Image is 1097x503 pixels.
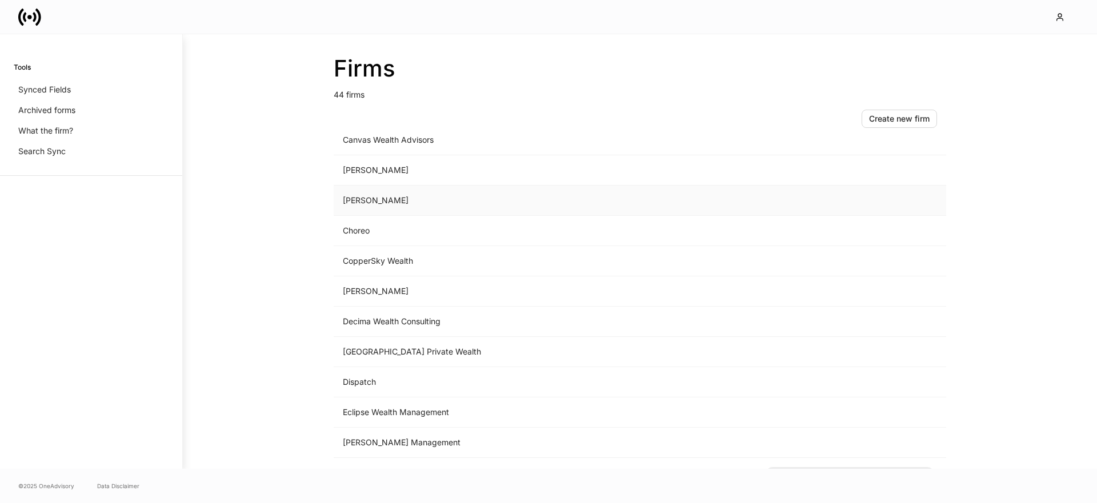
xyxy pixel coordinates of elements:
[14,62,31,73] h6: Tools
[334,428,756,458] td: [PERSON_NAME] Management
[18,146,66,157] p: Search Sync
[334,246,756,276] td: CopperSky Wealth
[18,481,74,490] span: © 2025 OneAdvisory
[97,481,139,490] a: Data Disclaimer
[334,216,756,246] td: Choreo
[14,120,169,141] a: What the firm?
[334,276,756,307] td: [PERSON_NAME]
[18,125,73,136] p: What the firm?
[18,84,71,95] p: Synced Fields
[869,115,930,123] div: Create new firm
[334,458,756,490] td: Elevatus Wealth Management
[334,82,946,100] p: 44 firms
[862,110,937,128] button: Create new firm
[14,100,169,120] a: Archived forms
[14,141,169,162] a: Search Sync
[334,367,756,397] td: Dispatch
[14,79,169,100] a: Synced Fields
[18,104,75,116] p: Archived forms
[334,337,756,367] td: [GEOGRAPHIC_DATA] Private Wealth
[334,155,756,186] td: [PERSON_NAME]
[334,307,756,337] td: Decima Wealth Consulting
[334,186,756,216] td: [PERSON_NAME]
[334,125,756,155] td: Canvas Wealth Advisors
[766,468,934,480] span: Partner of Elevatus Wealth Management ADMIN
[334,397,756,428] td: Eclipse Wealth Management
[334,55,946,82] h2: Firms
